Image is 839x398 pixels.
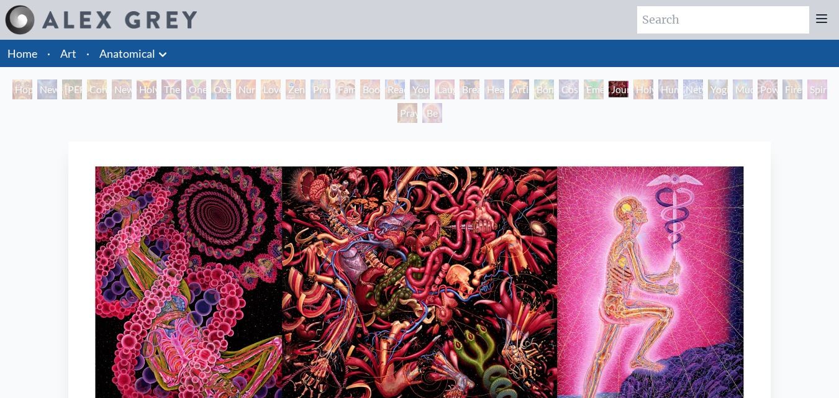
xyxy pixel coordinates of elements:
[534,79,554,99] div: Bond
[410,79,430,99] div: Young & Old
[658,79,678,99] div: Human Geometry
[87,79,107,99] div: Contemplation
[286,79,306,99] div: Zena Lotus
[37,79,57,99] div: New Man [DEMOGRAPHIC_DATA]: [DEMOGRAPHIC_DATA] Mind
[397,103,417,123] div: Praying Hands
[186,79,206,99] div: One Taste
[758,79,778,99] div: Power to the Peaceful
[112,79,132,99] div: New Man New Woman
[422,103,442,123] div: Be a Good Human Being
[460,79,479,99] div: Breathing
[360,79,380,99] div: Boo-boo
[782,79,802,99] div: Firewalking
[584,79,604,99] div: Emerald Grail
[261,79,281,99] div: Love Circuit
[7,47,37,60] a: Home
[211,79,231,99] div: Ocean of Love Bliss
[311,79,330,99] div: Promise
[733,79,753,99] div: Mudra
[62,79,82,99] div: [PERSON_NAME] & Eve
[484,79,504,99] div: Healing
[559,79,579,99] div: Cosmic Lovers
[807,79,827,99] div: Spirit Animates the Flesh
[12,79,32,99] div: Hope
[137,79,156,99] div: Holy Grail
[99,45,155,62] a: Anatomical
[435,79,455,99] div: Laughing Man
[385,79,405,99] div: Reading
[633,79,653,99] div: Holy Fire
[42,40,55,67] li: ·
[335,79,355,99] div: Family
[609,79,628,99] div: Journey of the Wounded Healer
[236,79,256,99] div: Nursing
[161,79,181,99] div: The Kiss
[637,6,809,34] input: Search
[81,40,94,67] li: ·
[708,79,728,99] div: Yogi & the Möbius Sphere
[60,45,76,62] a: Art
[509,79,529,99] div: Artist's Hand
[683,79,703,99] div: Networks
